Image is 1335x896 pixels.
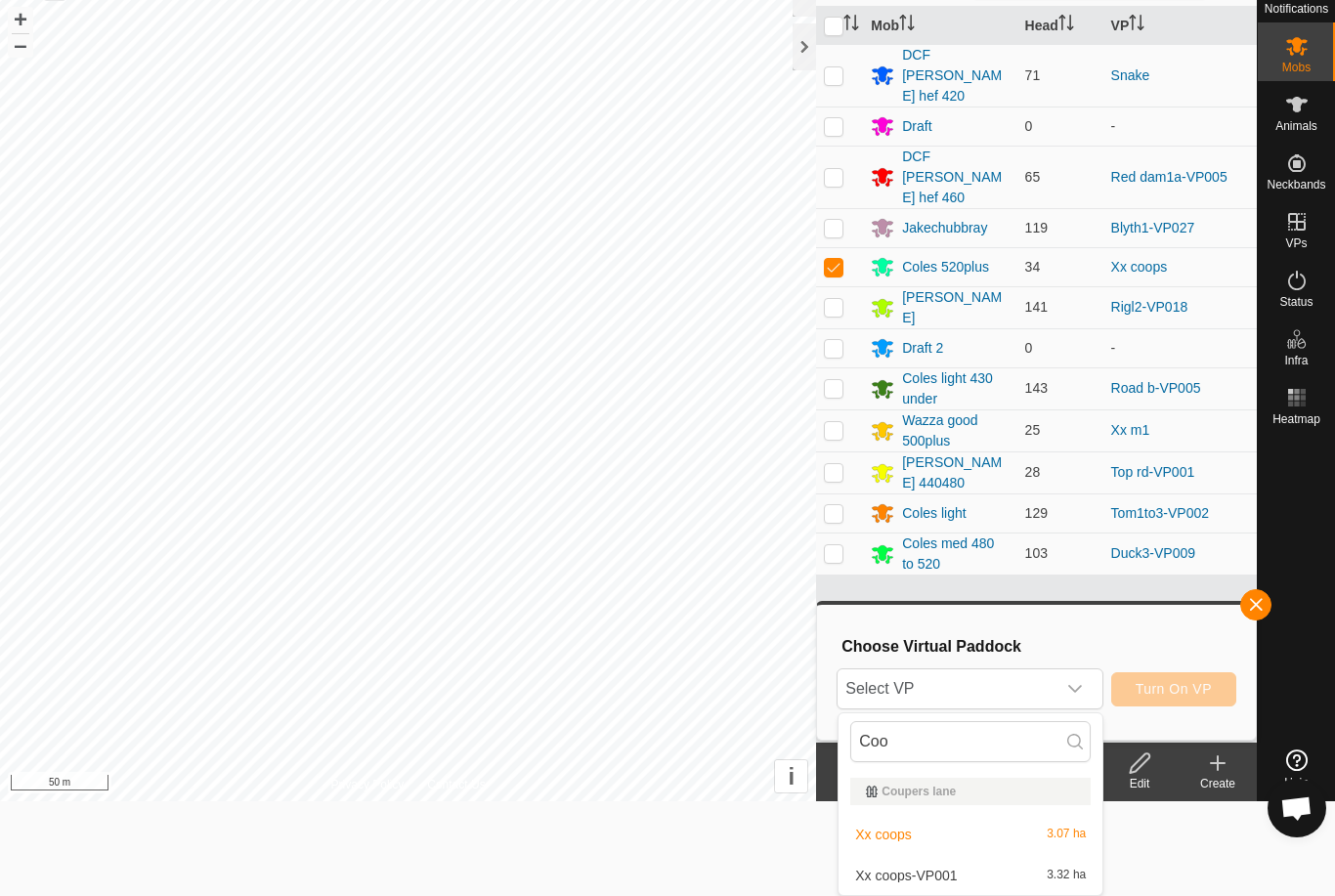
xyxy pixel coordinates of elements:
[1025,169,1041,185] span: 65
[1111,464,1195,480] a: Top rd-VP001
[839,815,1102,854] li: Xx coops
[850,721,1091,762] input: Search
[1100,775,1179,792] div: Edit
[1129,18,1144,33] p-sorticon: Activate to sort
[1103,107,1257,146] td: -
[1025,67,1041,83] span: 71
[902,116,931,137] div: Draft
[1103,328,1257,367] td: -
[902,287,1009,328] div: [PERSON_NAME]
[855,869,957,882] span: Xx coops-VP001
[1025,545,1048,561] span: 103
[1111,299,1188,315] a: Rigl2-VP018
[902,218,987,238] div: Jakechubbray
[843,18,859,33] p-sorticon: Activate to sort
[1025,299,1048,315] span: 141
[841,637,1236,656] h3: Choose Virtual Paddock
[1025,259,1041,275] span: 34
[1025,422,1041,438] span: 25
[902,452,1009,493] div: [PERSON_NAME] 440480
[902,147,1009,208] div: DCF [PERSON_NAME] hef 460
[855,828,912,841] span: Xx coops
[866,786,1075,797] div: Coupers lane
[1267,179,1325,191] span: Neckbands
[1282,62,1311,73] span: Mobs
[1025,118,1033,134] span: 0
[1047,828,1086,841] span: 3.07 ha
[1111,545,1195,561] a: Duck3-VP009
[1179,775,1257,792] div: Create
[1058,18,1074,33] p-sorticon: Activate to sort
[899,18,915,33] p-sorticon: Activate to sort
[1272,413,1320,425] span: Heatmap
[1279,296,1313,308] span: Status
[1047,869,1086,882] span: 3.32 ha
[1055,669,1095,708] div: dropdown trigger
[1025,220,1048,235] span: 119
[1275,120,1317,132] span: Animals
[1025,464,1041,480] span: 28
[9,8,32,31] button: +
[902,410,1009,451] div: Wazza good 500plus
[1284,777,1309,789] span: Help
[775,760,807,792] button: i
[788,763,795,789] span: i
[1111,380,1201,396] a: Road b-VP005
[838,669,1055,708] span: Select VP
[902,45,1009,107] div: DCF [PERSON_NAME] hef 420
[1265,3,1328,15] span: Notifications
[427,776,485,793] a: Contact Us
[1111,67,1150,83] a: Snake
[902,533,1009,575] div: Coles med 480 to 520
[1111,169,1227,185] a: Red dam1a-VP005
[1111,505,1209,521] a: Tom1to3-VP002
[331,776,405,793] a: Privacy Policy
[863,7,1016,45] th: Mob
[1025,380,1048,396] span: 143
[9,33,32,57] button: –
[1258,742,1335,796] a: Help
[1111,422,1150,438] a: Xx m1
[839,856,1102,895] li: Xx coops-VP001
[1103,7,1257,45] th: VP
[1268,779,1326,837] div: Open chat
[839,770,1102,895] ul: Option List
[1017,7,1103,45] th: Head
[1136,681,1212,697] span: Turn On VP
[1284,355,1308,366] span: Infra
[902,503,966,524] div: Coles light
[1111,259,1168,275] a: Xx coops
[1025,505,1048,521] span: 129
[902,368,1009,409] div: Coles light 430 under
[1285,237,1307,249] span: VPs
[902,257,989,277] div: Coles 520plus
[1111,672,1236,706] button: Turn On VP
[1111,220,1195,235] a: Blyth1-VP027
[1025,340,1033,356] span: 0
[902,338,943,359] div: Draft 2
